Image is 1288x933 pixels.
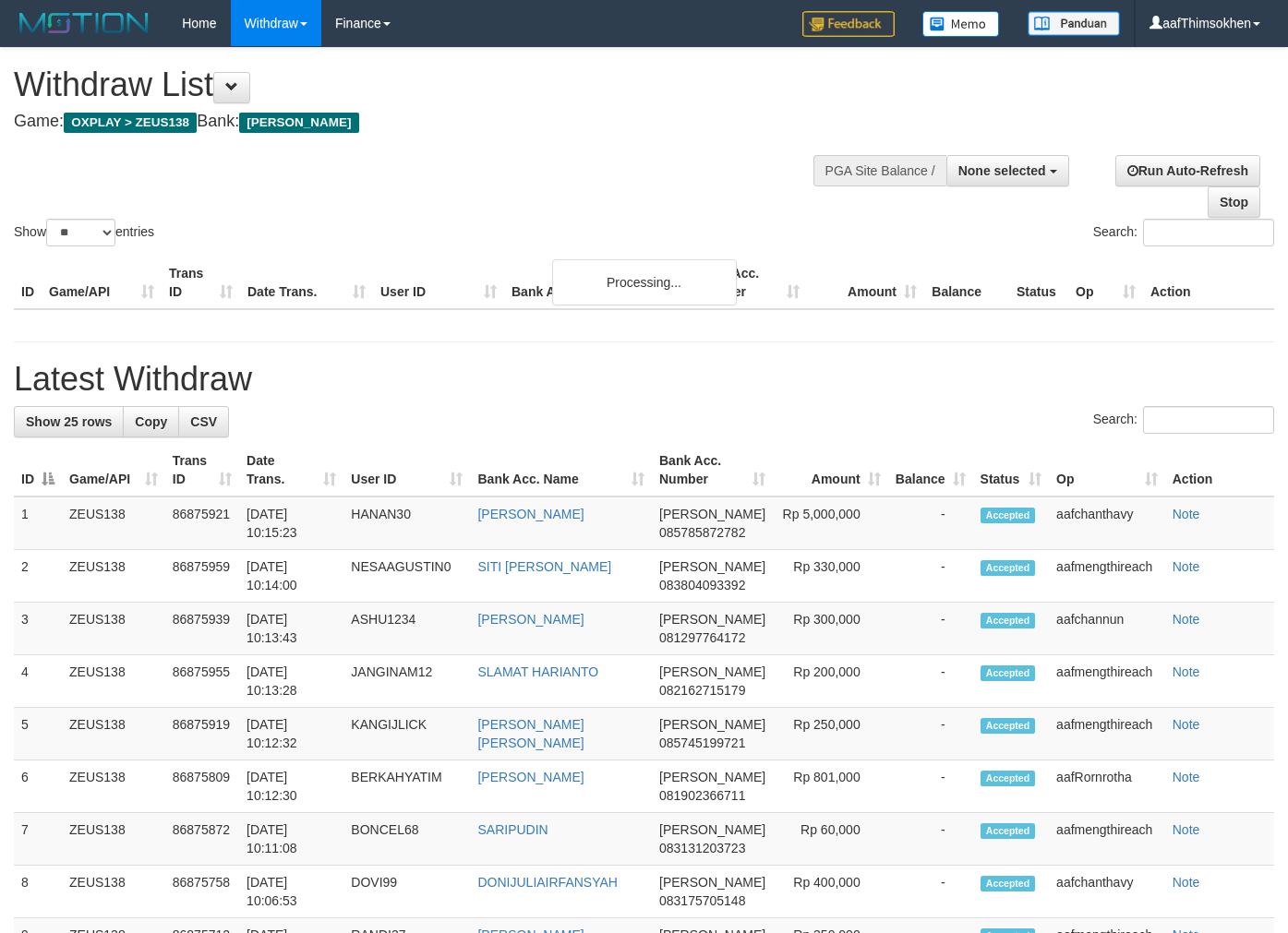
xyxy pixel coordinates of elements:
[1049,866,1165,918] td: aafchanthavy
[240,257,373,309] th: Date Trans.
[1049,760,1165,813] td: aafRornrotha
[1173,559,1200,574] a: Note
[477,822,548,837] a: SARIPUDIN
[922,11,1000,37] img: Button%20Memo.svg
[888,655,973,708] td: -
[1173,612,1200,627] a: Note
[178,406,229,437] a: CSV
[190,414,217,429] span: CSV
[62,866,165,918] td: ZEUS138
[659,822,765,837] span: [PERSON_NAME]
[659,578,745,592] span: Copy 083804093392 to clipboard
[165,655,239,708] td: 86875955
[62,496,165,550] td: ZEUS138
[62,603,165,655] td: ZEUS138
[659,612,765,627] span: [PERSON_NAME]
[1115,155,1260,186] a: Run Auto-Refresh
[888,496,973,550] td: -
[1049,655,1165,708] td: aafmengthireach
[343,708,470,760] td: KANGIJLICK
[773,708,888,760] td: Rp 250,000
[14,361,1274,398] h1: Latest Withdraw
[343,813,470,866] td: BONCEL68
[773,496,888,550] td: Rp 5,000,000
[62,655,165,708] td: ZEUS138
[773,866,888,918] td: Rp 400,000
[773,444,888,496] th: Amount: activate to sort column ascending
[239,655,343,708] td: [DATE] 10:13:28
[813,155,946,186] div: PGA Site Balance /
[981,560,1036,576] span: Accepted
[123,406,179,437] a: Copy
[62,550,165,603] td: ZEUS138
[14,866,62,918] td: 8
[924,257,1009,309] th: Balance
[807,257,924,309] th: Amount
[690,257,807,309] th: Bank Acc. Number
[14,257,42,309] th: ID
[973,444,1050,496] th: Status: activate to sort column ascending
[62,444,165,496] th: Game/API: activate to sort column ascending
[1165,444,1274,496] th: Action
[165,866,239,918] td: 86875758
[239,444,343,496] th: Date Trans.: activate to sort column ascending
[1143,219,1274,246] input: Search:
[1173,507,1200,521] a: Note
[981,508,1036,523] span: Accepted
[659,875,765,890] span: [PERSON_NAME]
[14,496,62,550] td: 1
[888,603,973,655] td: -
[239,760,343,813] td: [DATE] 10:12:30
[470,444,652,496] th: Bank Acc. Name: activate to sort column ascending
[239,113,358,133] span: [PERSON_NAME]
[14,708,62,760] td: 5
[1143,257,1274,309] th: Action
[946,155,1069,186] button: None selected
[659,683,745,698] span: Copy 082162715179 to clipboard
[62,760,165,813] td: ZEUS138
[477,507,584,521] a: [PERSON_NAME]
[477,612,584,627] a: [PERSON_NAME]
[1049,496,1165,550] td: aafchanthavy
[659,841,745,855] span: Copy 083131203723 to clipboard
[14,406,124,437] a: Show 25 rows
[1173,822,1200,837] a: Note
[477,770,584,784] a: [PERSON_NAME]
[343,655,470,708] td: JANGINAM12
[343,496,470,550] td: HANAN30
[1093,219,1274,246] label: Search:
[981,876,1036,891] span: Accepted
[1049,603,1165,655] td: aafchannun
[239,550,343,603] td: [DATE] 10:14:00
[1049,708,1165,760] td: aafmengthireach
[165,603,239,655] td: 86875939
[1093,406,1274,434] label: Search:
[1173,770,1200,784] a: Note
[14,550,62,603] td: 2
[659,630,745,645] span: Copy 081297764172 to clipboard
[773,603,888,655] td: Rp 300,000
[981,665,1036,681] span: Accepted
[14,444,62,496] th: ID: activate to sort column descending
[239,866,343,918] td: [DATE] 10:06:53
[1208,186,1260,218] a: Stop
[239,708,343,760] td: [DATE] 10:12:32
[477,559,611,574] a: SITI [PERSON_NAME]
[981,613,1036,628] span: Accepted
[165,496,239,550] td: 86875921
[14,113,840,131] h4: Game: Bank:
[888,866,973,918] td: -
[981,823,1036,839] span: Accepted
[477,717,584,750] a: [PERSON_NAME] [PERSON_NAME]
[1028,11,1120,36] img: panduan.png
[659,788,745,803] span: Copy 081902366711 to clipboard
[773,760,888,813] td: Rp 801,000
[14,66,840,103] h1: Withdraw List
[1049,550,1165,603] td: aafmengthireach
[1173,664,1200,679] a: Note
[343,550,470,603] td: NESAAGUSTIN0
[981,771,1036,786] span: Accepted
[343,444,470,496] th: User ID: activate to sort column ascending
[239,496,343,550] td: [DATE] 10:15:23
[239,813,343,866] td: [DATE] 10:11:08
